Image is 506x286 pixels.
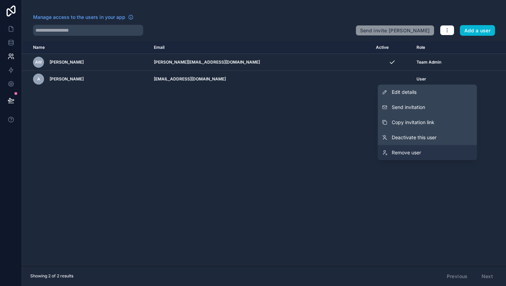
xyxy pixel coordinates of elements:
[378,130,477,145] a: Deactivate this user
[33,14,125,21] span: Manage access to the users in your app
[392,104,425,111] span: Send invitation
[33,14,134,21] a: Manage access to the users in your app
[30,273,73,279] span: Showing 2 of 2 results
[22,41,506,266] div: scrollable content
[417,76,426,82] span: User
[378,115,477,130] button: Copy invitation link
[150,41,372,54] th: Email
[460,25,495,36] button: Add a user
[412,41,476,54] th: Role
[378,100,477,115] button: Send invitation
[50,76,84,82] span: [PERSON_NAME]
[417,59,441,65] span: Team Admin
[392,89,417,96] span: Edit details
[372,41,412,54] th: Active
[35,59,42,65] span: AW
[392,119,434,126] span: Copy invitation link
[392,149,421,156] span: Remove user
[392,134,436,141] span: Deactivate this user
[50,59,84,65] span: [PERSON_NAME]
[150,54,372,71] td: [PERSON_NAME][EMAIL_ADDRESS][DOMAIN_NAME]
[378,85,477,100] a: Edit details
[150,71,372,88] td: [EMAIL_ADDRESS][DOMAIN_NAME]
[378,145,477,160] a: Remove user
[22,41,150,54] th: Name
[37,76,40,82] span: A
